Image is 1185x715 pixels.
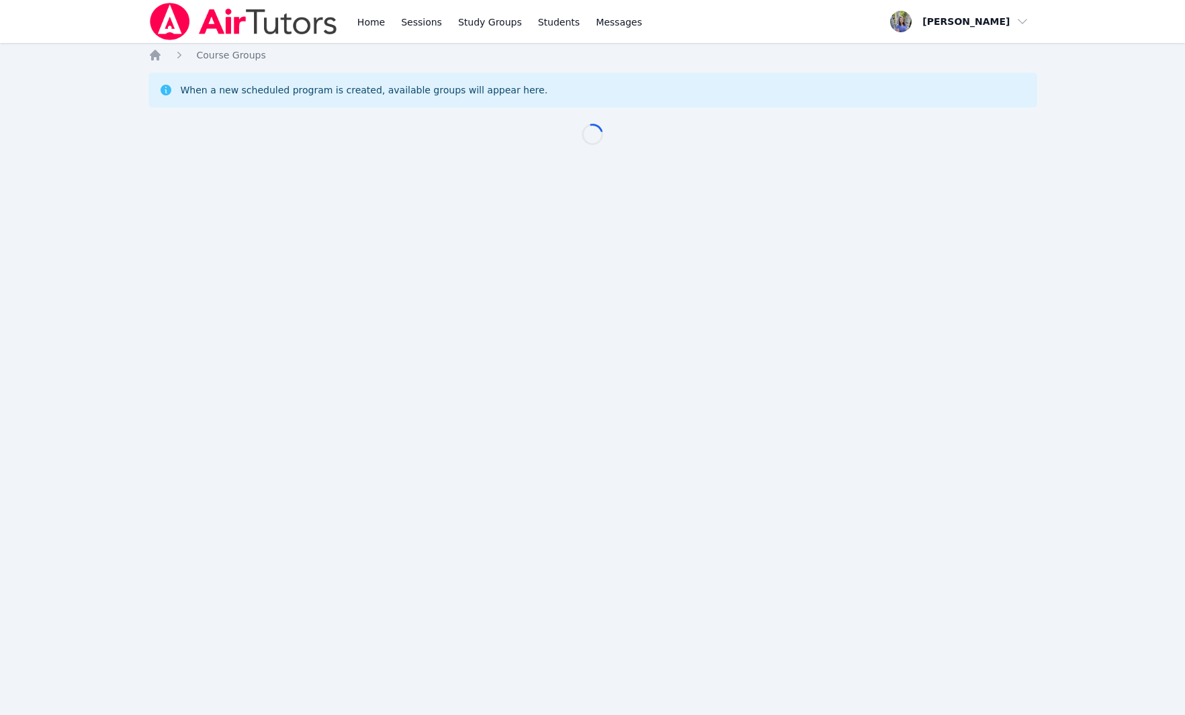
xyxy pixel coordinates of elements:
nav: Breadcrumb [148,48,1037,62]
span: Messages [596,15,642,29]
img: Air Tutors [148,3,339,40]
div: When a new scheduled program is created, available groups will appear here. [181,83,548,97]
a: Course Groups [197,48,266,62]
span: Course Groups [197,50,266,60]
